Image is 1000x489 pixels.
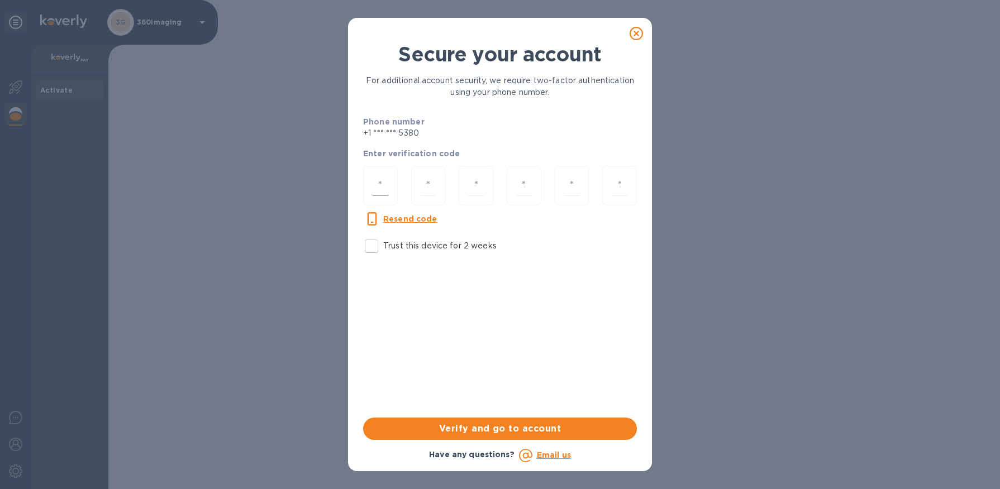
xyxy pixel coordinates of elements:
p: For additional account security, we require two-factor authentication using your phone number. [363,75,637,98]
span: Verify and go to account [372,422,628,435]
h1: Secure your account [363,42,637,66]
button: Verify and go to account [363,418,637,440]
b: Have any questions? [429,450,515,459]
b: Phone number [363,117,425,126]
a: Email us [537,450,571,459]
p: Trust this device for 2 weeks [383,240,497,252]
p: Enter verification code [363,148,637,159]
u: Resend code [383,214,437,223]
